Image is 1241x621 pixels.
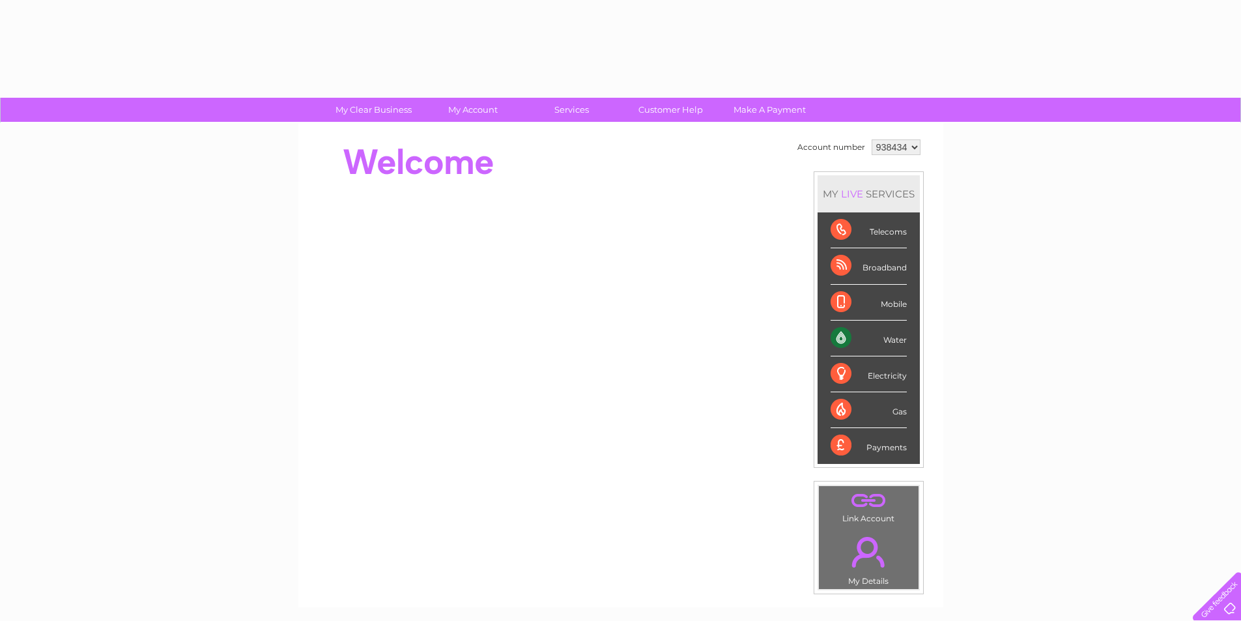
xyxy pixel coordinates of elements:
div: LIVE [838,188,866,200]
div: MY SERVICES [818,175,920,212]
td: Link Account [818,485,919,527]
a: My Account [419,98,526,122]
div: Electricity [831,356,907,392]
td: Account number [794,136,868,158]
div: Mobile [831,285,907,321]
div: Gas [831,392,907,428]
div: Payments [831,428,907,463]
a: Services [518,98,625,122]
td: My Details [818,526,919,590]
a: Make A Payment [716,98,823,122]
a: Customer Help [617,98,724,122]
a: My Clear Business [320,98,427,122]
div: Water [831,321,907,356]
a: . [822,529,915,575]
div: Broadband [831,248,907,284]
div: Telecoms [831,212,907,248]
a: . [822,489,915,512]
